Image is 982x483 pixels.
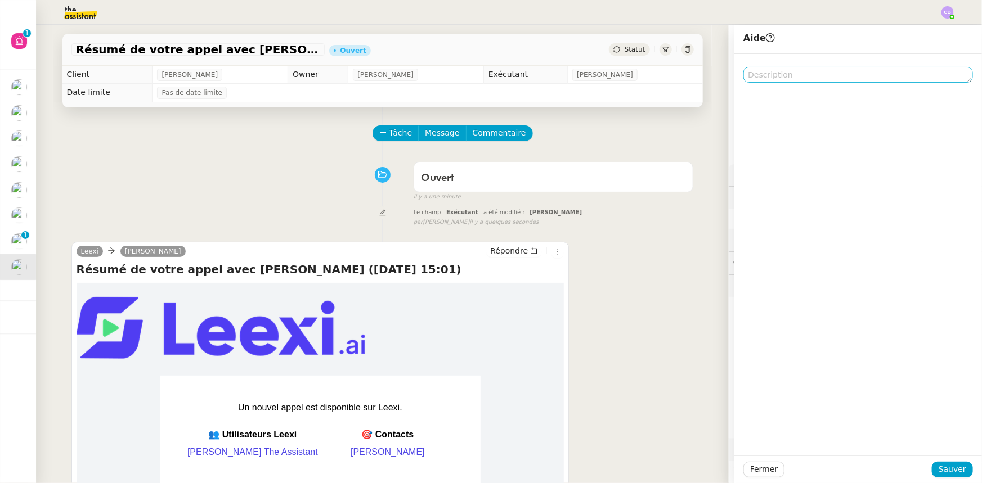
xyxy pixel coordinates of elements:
[446,209,478,215] span: Exécutant
[62,84,153,102] td: Date limite
[729,252,982,274] div: 💬Commentaires
[733,236,811,245] span: ⏲️
[469,218,539,227] span: il y a quelques secondes
[389,127,412,139] span: Tâche
[743,33,775,43] span: Aide
[729,439,982,461] div: 🧴Autres
[351,447,425,457] a: [PERSON_NAME]
[162,87,222,98] span: Pas de date limite
[185,428,320,441] th: 👥 Utilisateurs Leexi
[483,66,567,84] td: Exécutant
[320,428,455,441] th: 🎯 Contacts
[414,218,423,227] span: par
[733,445,768,454] span: 🧴
[120,246,186,256] a: [PERSON_NAME]
[530,209,582,215] span: [PERSON_NAME]
[733,169,792,182] span: ⚙️
[77,261,564,277] h4: Résumé de votre appel avec [PERSON_NAME] ([DATE] 15:01)
[11,105,27,121] img: users%2FW4OQjB9BRtYK2an7yusO0WsYLsD3%2Favatar%2F28027066-518b-424c-8476-65f2e549ac29
[414,218,539,227] small: [PERSON_NAME]
[932,462,973,477] button: Sauver
[11,130,27,146] img: users%2FUX3d5eFl6eVv5XRpuhmKXfpcWvv1%2Favatar%2Fdownload.jpeg
[743,462,784,477] button: Fermer
[733,281,878,290] span: 🕵️
[76,44,320,55] span: Résumé de votre appel avec [PERSON_NAME] ([DATE] 15:01)
[733,258,805,267] span: 💬
[187,447,318,457] a: [PERSON_NAME] The Assistant
[25,29,29,39] p: 1
[77,297,365,359] img: leexi_mail_200dpi.png
[373,125,419,141] button: Tâche
[625,46,645,53] span: Statut
[486,245,542,257] button: Répondre
[288,66,348,84] td: Owner
[750,463,778,476] span: Fermer
[11,79,27,95] img: users%2FyAaYa0thh1TqqME0LKuif5ROJi43%2Favatar%2F3a825d04-53b1-4b39-9daa-af456df7ce53
[425,127,459,139] span: Message
[23,231,28,241] p: 1
[23,29,31,37] nz-badge-sup: 1
[729,275,982,297] div: 🕵️Autres demandes en cours 19
[473,127,526,139] span: Commentaire
[490,245,528,256] span: Répondre
[421,173,454,183] span: Ouvert
[414,192,461,202] span: il y a une minute
[62,66,153,84] td: Client
[733,191,806,204] span: 🔐
[357,69,414,80] span: [PERSON_NAME]
[418,125,466,141] button: Message
[729,229,982,251] div: ⏲️Tâches 0:00
[729,164,982,186] div: ⚙️Procédures
[414,209,441,215] span: Le champ
[11,259,27,275] img: users%2FW4OQjB9BRtYK2an7yusO0WsYLsD3%2Favatar%2F28027066-518b-424c-8476-65f2e549ac29
[729,187,982,209] div: 🔐Données client
[11,207,27,223] img: users%2F1PNv5soDtMeKgnH5onPMHqwjzQn1%2Favatar%2Fd0f44614-3c2d-49b8-95e9-0356969fcfd1
[11,182,27,198] img: users%2FUX3d5eFl6eVv5XRpuhmKXfpcWvv1%2Favatar%2Fdownload.jpeg
[941,6,954,19] img: svg
[577,69,633,80] span: [PERSON_NAME]
[939,463,966,476] span: Sauver
[238,403,402,412] span: Un nouvel appel est disponible sur Leexi.
[483,209,524,215] span: a été modifié :
[162,69,218,80] span: [PERSON_NAME]
[77,246,103,256] a: Leexi
[21,231,29,239] nz-badge-sup: 1
[11,156,27,172] img: users%2FW4OQjB9BRtYK2an7yusO0WsYLsD3%2Favatar%2F28027066-518b-424c-8476-65f2e549ac29
[11,233,27,249] img: users%2F7nLfdXEOePNsgCtodsK58jnyGKv1%2Favatar%2FIMG_1682.jpeg
[340,47,366,54] div: Ouvert
[466,125,533,141] button: Commentaire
